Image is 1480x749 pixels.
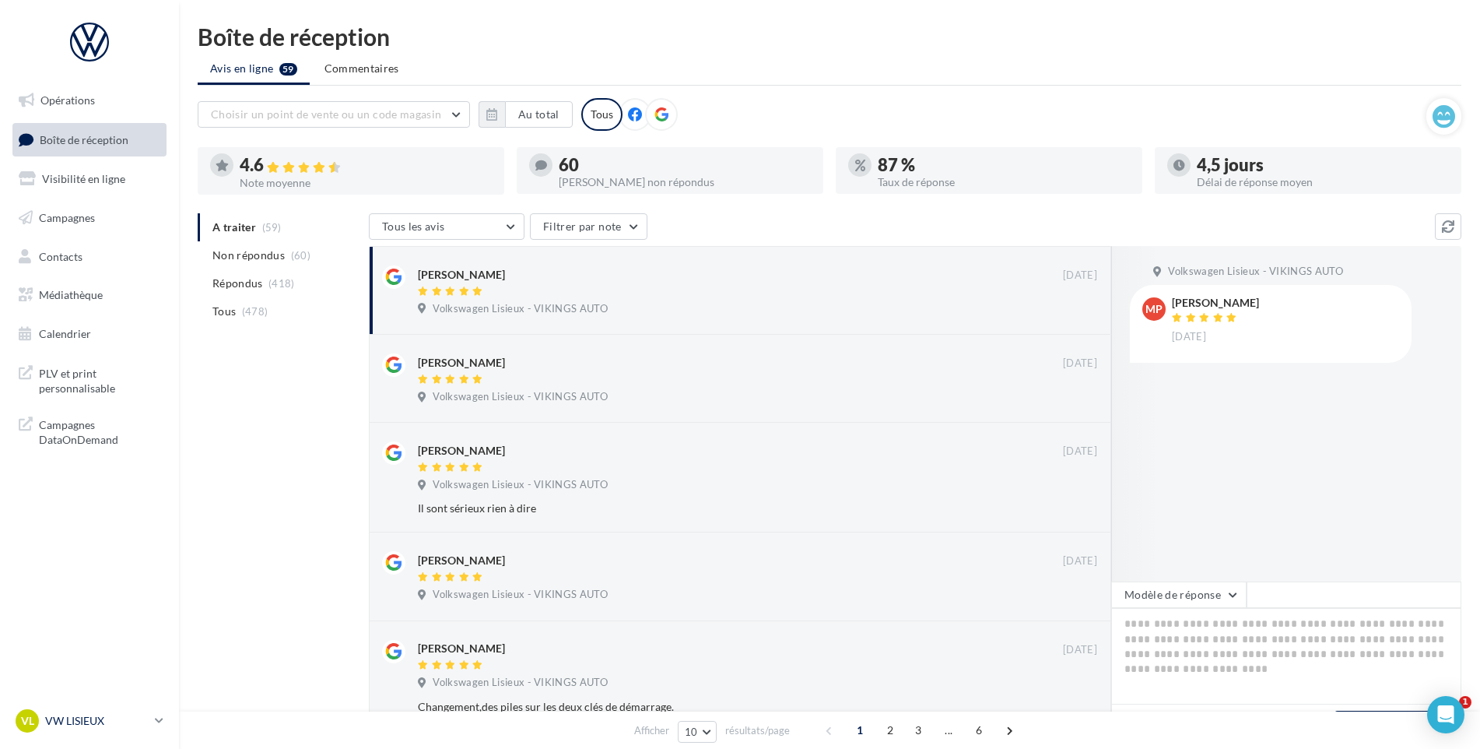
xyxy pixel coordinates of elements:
[240,156,492,174] div: 4.6
[39,327,91,340] span: Calendrier
[198,25,1461,48] div: Boîte de réception
[198,101,470,128] button: Choisir un point de vente ou un code magasin
[21,713,34,729] span: VL
[9,318,170,350] a: Calendrier
[1197,177,1449,188] div: Délai de réponse moyen
[878,177,1130,188] div: Taux de réponse
[678,721,717,743] button: 10
[1047,586,1098,608] button: Ignorer
[418,501,996,516] div: Il sont sérieux rien à dire
[39,363,160,396] span: PLV et print personnalisable
[1063,643,1097,657] span: [DATE]
[1145,301,1163,317] span: MP
[212,276,263,291] span: Répondus
[39,288,103,301] span: Médiathèque
[1172,330,1206,344] span: [DATE]
[240,178,492,188] div: Note moyenne
[1063,554,1097,568] span: [DATE]
[418,699,996,715] div: Changement,des piles sur les deux clés de démarrage.
[1063,445,1097,459] span: [DATE]
[40,132,128,146] span: Boîte de réception
[1063,357,1097,371] span: [DATE]
[45,713,149,729] p: VW LISIEUX
[268,277,295,290] span: (418)
[9,241,170,273] a: Contacts
[1172,297,1259,308] div: [PERSON_NAME]
[1047,388,1098,410] button: Ignorer
[685,726,698,738] span: 10
[9,408,170,454] a: Campagnes DataOnDemand
[242,305,268,318] span: (478)
[505,101,573,128] button: Au total
[725,723,790,738] span: résultats/page
[9,279,170,311] a: Médiathèque
[9,202,170,234] a: Campagnes
[382,220,445,233] span: Tous les avis
[1197,156,1449,174] div: 4,5 jours
[559,177,811,188] div: [PERSON_NAME] non répondus
[9,357,170,403] a: PLV et print personnalisable
[966,718,991,743] span: 6
[1459,696,1471,709] span: 1
[211,107,441,121] span: Choisir un point de vente ou un code magasin
[39,211,95,224] span: Campagnes
[9,123,170,156] a: Boîte de réception
[559,156,811,174] div: 60
[479,101,573,128] button: Au total
[847,718,872,743] span: 1
[1063,269,1097,283] span: [DATE]
[433,588,608,602] span: Volkswagen Lisieux - VIKINGS AUTO
[212,248,285,263] span: Non répondus
[418,355,505,371] div: [PERSON_NAME]
[634,723,669,738] span: Afficher
[581,98,623,131] div: Tous
[418,267,505,283] div: [PERSON_NAME]
[1046,696,1097,718] button: Ignorer
[1111,582,1247,608] button: Modèle de réponse
[1427,696,1464,733] div: Open Intercom Messenger
[42,172,125,185] span: Visibilité en ligne
[40,93,95,107] span: Opérations
[1047,300,1098,322] button: Ignorer
[906,718,931,743] span: 3
[9,84,170,117] a: Opérations
[936,718,961,743] span: ...
[9,163,170,195] a: Visibilité en ligne
[39,414,160,448] span: Campagnes DataOnDemand
[878,718,903,743] span: 2
[291,249,310,262] span: (60)
[12,706,167,736] a: VL VW LISIEUX
[418,641,505,656] div: [PERSON_NAME]
[212,304,236,319] span: Tous
[433,676,608,690] span: Volkswagen Lisieux - VIKINGS AUTO
[433,390,608,404] span: Volkswagen Lisieux - VIKINGS AUTO
[433,478,608,492] span: Volkswagen Lisieux - VIKINGS AUTO
[1046,498,1097,519] button: Ignorer
[1168,265,1343,279] span: Volkswagen Lisieux - VIKINGS AUTO
[433,302,608,316] span: Volkswagen Lisieux - VIKINGS AUTO
[39,249,82,262] span: Contacts
[530,213,647,240] button: Filtrer par note
[418,443,505,459] div: [PERSON_NAME]
[418,553,505,568] div: [PERSON_NAME]
[369,213,524,240] button: Tous les avis
[878,156,1130,174] div: 87 %
[324,62,399,75] span: Commentaires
